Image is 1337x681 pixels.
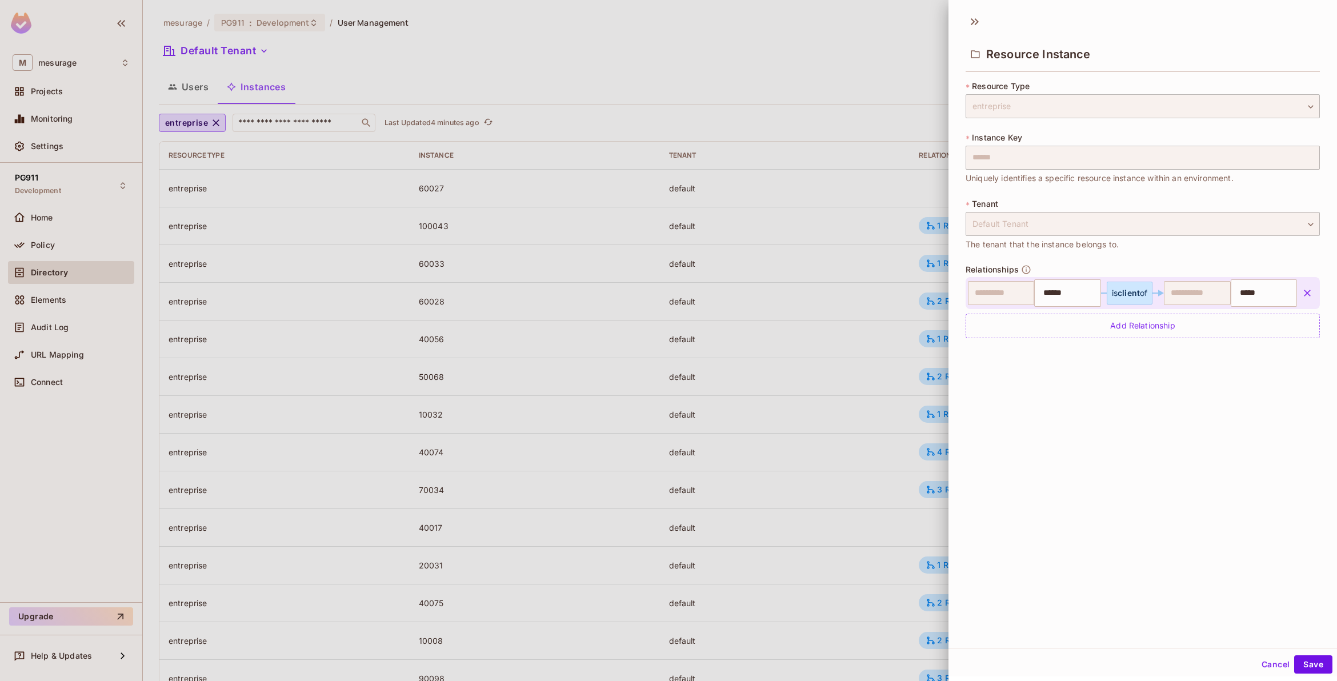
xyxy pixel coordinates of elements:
[966,94,1320,118] div: entreprise
[1257,655,1294,674] button: Cancel
[1294,655,1332,674] button: Save
[972,199,998,209] span: Tenant
[966,265,1019,274] span: Relationships
[972,133,1022,142] span: Instance Key
[1112,289,1148,298] div: is of
[986,47,1091,61] span: Resource Instance
[966,172,1234,185] span: Uniquely identifies a specific resource instance within an environment.
[1118,288,1140,298] span: client
[966,238,1119,251] span: The tenant that the instance belongs to.
[966,314,1320,338] div: Add Relationship
[966,212,1320,236] div: Default Tenant
[972,82,1030,91] span: Resource Type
